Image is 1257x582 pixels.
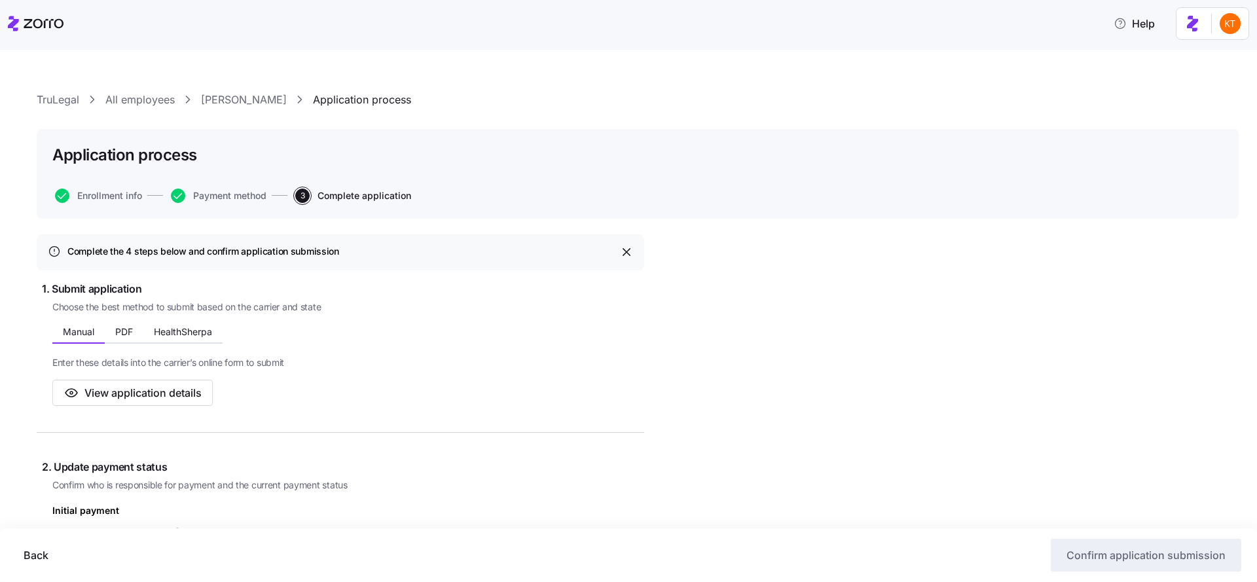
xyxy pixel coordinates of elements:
span: Confirm application submission [1066,547,1226,563]
a: 3Complete application [293,189,411,203]
a: All employees [105,92,175,108]
span: Manual [63,327,94,336]
span: PDF [115,327,133,336]
button: Help [1103,10,1165,37]
span: Back [24,547,48,563]
span: Enter these details into the carrier’s online form to submit [52,356,445,369]
a: TruLegal [37,92,79,108]
button: View application details [52,380,213,406]
span: HealthSherpa [154,327,212,336]
h1: Application process [52,145,197,165]
button: 3Complete application [295,189,411,203]
img: aad2ddc74cf02b1998d54877cdc71599 [1220,13,1241,34]
button: Enrollment info [55,189,142,203]
span: Complete application [318,191,411,200]
div: Initial payment [52,503,119,523]
div: Complete the 4 steps below and confirm application submission [67,246,620,258]
a: Enrollment info [52,189,142,203]
a: Application process [313,92,411,108]
span: Confirm who is responsible for payment and the current payment status [52,479,450,492]
a: Payment method [168,189,266,203]
span: Payment method [193,191,266,200]
button: Payment method [171,189,266,203]
button: Back [13,539,59,572]
span: Enrollment info [77,191,142,200]
span: Help [1114,16,1155,31]
button: Confirm application submission [1051,539,1241,572]
span: Choose the best method to submit based on the carrier and state [52,300,321,314]
span: 3 [295,189,310,203]
span: Who handles the payment? * [52,526,170,539]
span: View application details [84,385,202,401]
a: [PERSON_NAME] [201,92,287,108]
span: 1. Submit application [42,281,644,297]
span: 2. Update payment status [42,459,644,475]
